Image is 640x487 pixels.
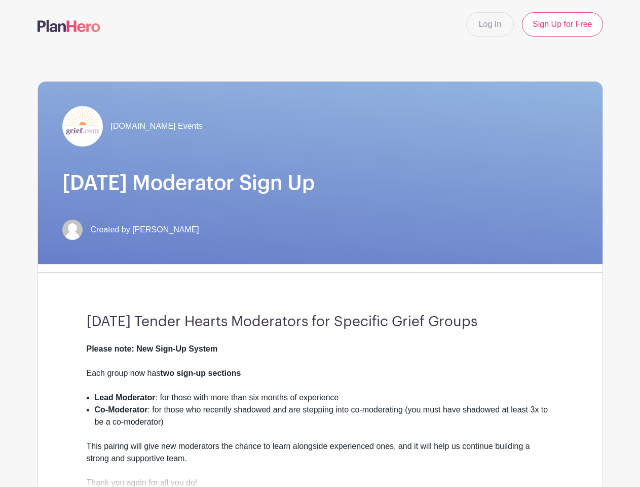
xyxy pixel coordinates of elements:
[95,392,554,404] li: : for those with more than six months of experience
[62,220,83,240] img: default-ce2991bfa6775e67f084385cd625a349d9dcbb7a52a09fb2fda1e96e2d18dcdb.png
[95,405,148,414] strong: Co-Moderator
[62,106,103,147] img: grief-logo-planhero.png
[37,20,100,32] img: logo-507f7623f17ff9eddc593b1ce0a138ce2505c220e1c5a4e2b4648c50719b7d32.svg
[466,12,514,37] a: Log In
[160,369,241,377] strong: two sign-up sections
[91,224,199,236] span: Created by [PERSON_NAME]
[62,171,578,195] h1: [DATE] Moderator Sign Up
[95,404,554,440] li: : for those who recently shadowed and are stepping into co-moderating (you must have shadowed at ...
[111,120,203,132] span: [DOMAIN_NAME] Events
[87,367,554,392] div: Each group now has
[522,12,603,37] a: Sign Up for Free
[87,344,218,353] strong: Please note: New Sign-Up System
[95,393,156,402] strong: Lead Moderator
[87,314,554,331] h3: [DATE] Tender Hearts Moderators for Specific Grief Groups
